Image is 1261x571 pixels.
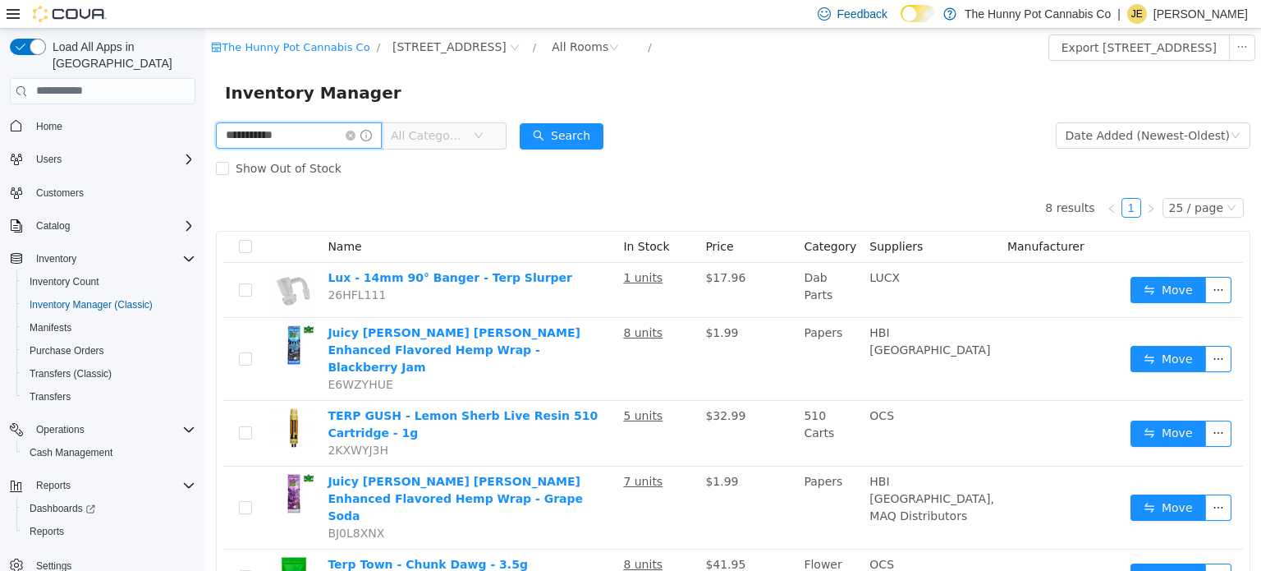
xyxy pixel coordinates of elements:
[23,272,195,292] span: Inventory Count
[1000,466,1026,492] button: icon: ellipsis
[23,341,195,361] span: Purchase Orders
[46,39,195,71] span: Load All Apps in [GEOGRAPHIC_DATA]
[964,170,1018,188] div: 25 / page
[3,181,202,205] button: Customers
[16,385,202,408] button: Transfers
[664,297,785,328] span: HBI [GEOGRAPHIC_DATA]
[664,211,718,224] span: Suppliers
[664,529,689,542] span: OCS
[917,170,935,188] a: 1
[30,275,99,288] span: Inventory Count
[268,102,278,113] i: icon: down
[16,339,202,362] button: Purchase Orders
[1024,6,1050,32] button: icon: ellipsis
[3,418,202,441] button: Operations
[122,349,187,362] span: E6WZYHUE
[122,415,183,428] span: 2KXWYJ3H
[860,94,1025,119] div: Date Added (Newest-Oldest)
[23,295,195,315] span: Inventory Manager (Classic)
[418,529,457,542] u: 8 units
[24,133,143,146] span: Show Out of Stock
[30,446,112,459] span: Cash Management
[23,499,195,518] span: Dashboards
[6,12,164,25] a: icon: shopThe Hunny Pot Cannabis Co
[1131,4,1143,24] span: JE
[23,318,195,338] span: Manifests
[1153,4,1248,24] p: [PERSON_NAME]
[901,175,911,185] i: icon: left
[36,479,71,492] span: Reports
[68,379,109,420] img: TERP GUSH - Lemon Sherb Live Resin 510 Cartridge - 1g hero shot
[664,446,789,494] span: HBI [GEOGRAPHIC_DATA], MAQ Distributors
[30,249,83,269] button: Inventory
[30,298,153,311] span: Inventory Manager (Classic)
[418,380,457,394] u: 5 units
[500,242,540,256] span: $17.96
[30,476,195,495] span: Reports
[837,6,887,22] span: Feedback
[30,344,104,357] span: Purchase Orders
[187,9,301,27] span: 495 Welland Ave
[36,219,70,233] span: Catalog
[30,117,69,136] a: Home
[30,476,77,495] button: Reports
[925,248,1001,274] button: icon: swapMove
[500,380,540,394] span: $32.99
[23,522,195,541] span: Reports
[33,6,107,22] img: Cova
[68,296,109,337] img: Juicy Jay's - King Terp Enhanced Flavored Hemp Wrap - Blackberry Jam hero shot
[30,249,195,269] span: Inventory
[16,441,202,464] button: Cash Management
[16,362,202,385] button: Transfers (Classic)
[172,12,175,25] span: /
[23,499,102,518] a: Dashboards
[30,420,195,440] span: Operations
[23,318,78,338] a: Manifests
[1127,4,1147,24] div: Jillian Emerson
[941,175,951,185] i: icon: right
[122,297,374,345] a: Juicy [PERSON_NAME] [PERSON_NAME] Enhanced Flavored Hemp Wrap - Blackberry Jam
[925,317,1001,343] button: icon: swapMove
[418,242,457,256] u: 1 units
[1000,392,1026,418] button: icon: ellipsis
[1000,248,1026,274] button: icon: ellipsis
[1021,174,1031,186] i: icon: down
[6,13,16,24] i: icon: shop
[23,443,119,463] a: Cash Management
[802,211,879,224] span: Manufacturer
[1000,317,1026,343] button: icon: ellipsis
[925,392,1001,418] button: icon: swapMove
[901,5,935,22] input: Dark Mode
[418,446,457,459] u: 7 units
[16,293,202,316] button: Inventory Manager (Classic)
[20,51,206,77] span: Inventory Manager
[30,216,76,236] button: Catalog
[23,364,195,384] span: Transfers (Classic)
[36,186,84,200] span: Customers
[23,443,195,463] span: Cash Management
[1025,102,1035,113] i: icon: down
[36,120,62,133] span: Home
[3,148,202,171] button: Users
[3,474,202,497] button: Reports
[664,380,689,394] span: OCS
[592,234,658,289] td: Dab Parts
[122,242,367,256] a: Lux - 14mm 90° Banger - Terp Slurper
[500,446,533,459] span: $1.99
[30,321,71,334] span: Manifests
[896,169,916,189] li: Previous Page
[68,241,109,282] img: Lux - 14mm 90° Banger - Terp Slurper hero shot
[30,116,195,136] span: Home
[30,150,195,169] span: Users
[23,387,195,407] span: Transfers
[840,169,889,189] li: 8 results
[30,367,112,380] span: Transfers (Classic)
[500,529,540,542] span: $41.95
[3,214,202,237] button: Catalog
[1117,4,1121,24] p: |
[346,6,403,30] div: All Rooms
[30,420,91,440] button: Operations
[23,387,77,407] a: Transfers
[30,182,195,203] span: Customers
